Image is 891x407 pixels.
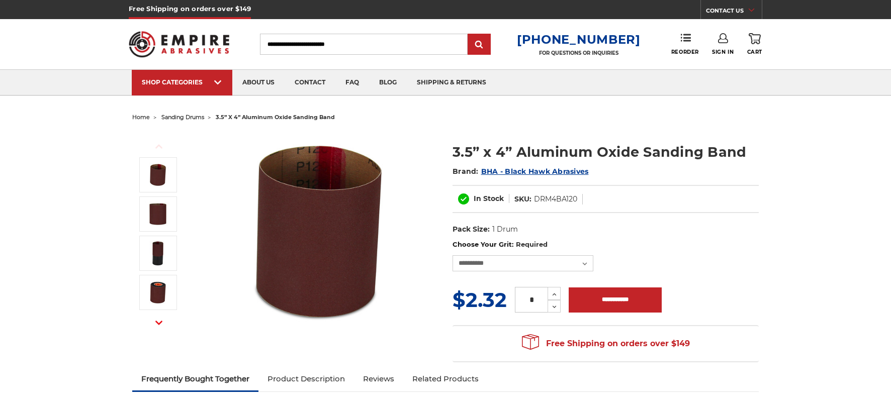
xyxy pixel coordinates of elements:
[453,224,490,235] dt: Pack Size:
[132,368,258,390] a: Frequently Bought Together
[706,5,762,19] a: CONTACT US
[335,70,369,95] a: faq
[453,287,507,312] span: $2.32
[145,201,170,227] img: sanding band
[453,167,479,176] span: Brand:
[354,368,403,390] a: Reviews
[453,240,759,250] label: Choose Your Grit:
[481,167,589,176] a: BHA - Black Hawk Abrasives
[522,334,690,354] span: Free Shipping on orders over $149
[474,194,504,203] span: In Stock
[516,240,548,248] small: Required
[129,25,229,64] img: Empire Abrasives
[517,32,641,47] a: [PHONE_NUMBER]
[403,368,488,390] a: Related Products
[147,312,171,334] button: Next
[285,70,335,95] a: contact
[712,49,734,55] span: Sign In
[671,33,699,55] a: Reorder
[132,114,150,121] a: home
[219,132,420,333] img: 3.5x4 inch sanding band for expanding rubber drum
[469,35,489,55] input: Submit
[145,241,170,266] img: sanding drum
[232,70,285,95] a: about us
[517,50,641,56] p: FOR QUESTIONS OR INQUIRIES
[145,280,170,305] img: 4x11 sanding belt
[534,194,577,205] dd: DRM4BA120
[369,70,407,95] a: blog
[216,114,335,121] span: 3.5” x 4” aluminum oxide sanding band
[492,224,518,235] dd: 1 Drum
[145,162,170,187] img: 3.5x4 inch sanding band for expanding rubber drum
[258,368,354,390] a: Product Description
[161,114,204,121] a: sanding drums
[147,136,171,157] button: Previous
[747,33,762,55] a: Cart
[407,70,496,95] a: shipping & returns
[671,49,699,55] span: Reorder
[142,78,222,86] div: SHOP CATEGORIES
[453,142,759,162] h1: 3.5” x 4” Aluminum Oxide Sanding Band
[514,194,531,205] dt: SKU:
[747,49,762,55] span: Cart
